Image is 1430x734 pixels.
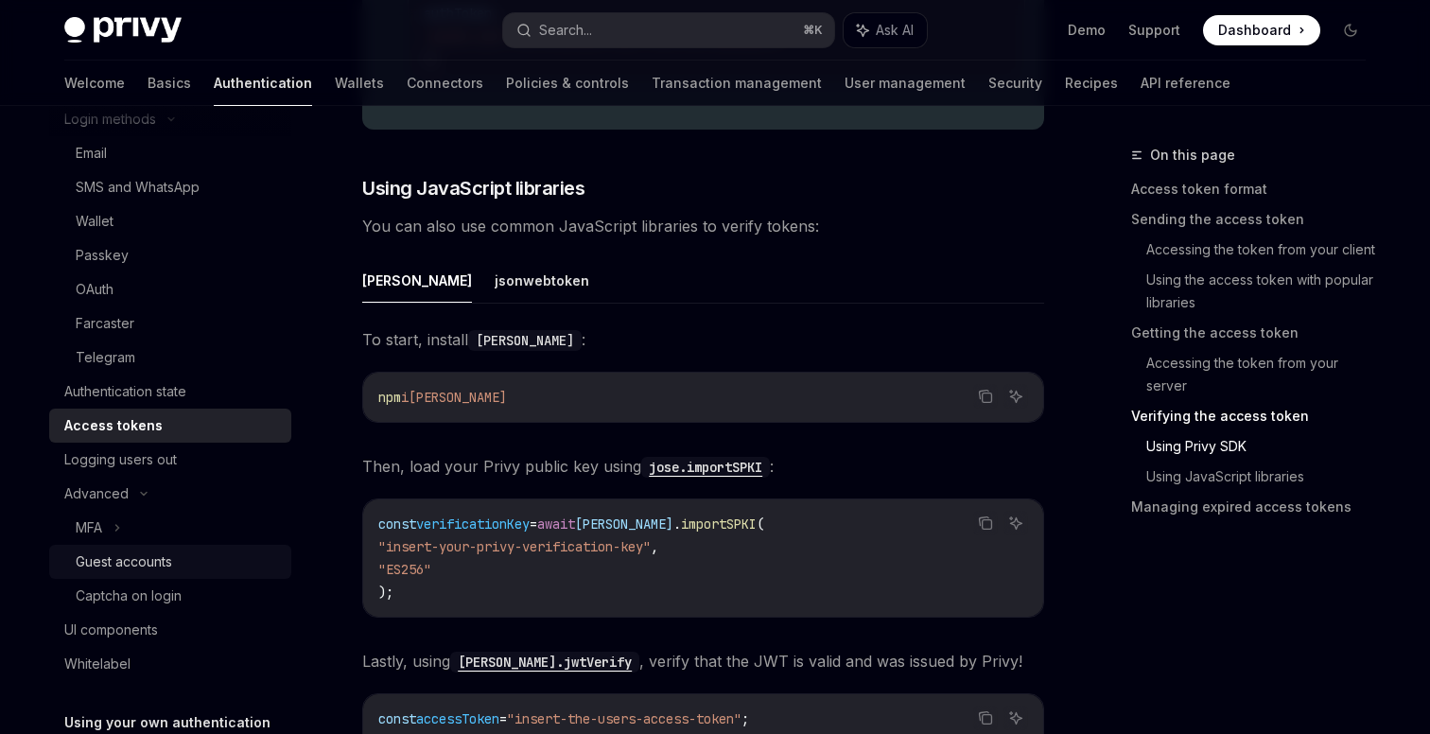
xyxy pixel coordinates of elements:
[1146,235,1381,265] a: Accessing the token from your client
[49,170,291,204] a: SMS and WhatsApp
[64,482,129,505] div: Advanced
[64,711,270,734] h5: Using your own authentication
[507,710,741,727] span: "insert-the-users-access-token"
[362,648,1044,674] span: Lastly, using , verify that the JWT is valid and was issued by Privy!
[1131,204,1381,235] a: Sending the access token
[362,258,472,303] button: [PERSON_NAME]
[1131,401,1381,431] a: Verifying the access token
[49,375,291,409] a: Authentication state
[539,19,592,42] div: Search...
[49,409,291,443] a: Access tokens
[378,389,401,406] span: npm
[575,516,673,533] span: [PERSON_NAME]
[416,710,499,727] span: accessToken
[76,585,182,607] div: Captcha on login
[652,61,822,106] a: Transaction management
[1128,21,1180,40] a: Support
[64,380,186,403] div: Authentication state
[378,710,416,727] span: const
[378,516,416,533] span: const
[401,389,409,406] span: i
[1146,265,1381,318] a: Using the access token with popular libraries
[1203,15,1320,45] a: Dashboard
[362,175,584,201] span: Using JavaScript libraries
[973,511,998,535] button: Copy the contents from the code block
[76,142,107,165] div: Email
[757,516,764,533] span: (
[49,443,291,477] a: Logging users out
[1150,144,1235,166] span: On this page
[49,341,291,375] a: Telegram
[499,710,507,727] span: =
[49,613,291,647] a: UI components
[76,346,135,369] div: Telegram
[49,647,291,681] a: Whitelabel
[468,330,582,351] code: [PERSON_NAME]
[741,710,749,727] span: ;
[407,61,483,106] a: Connectors
[530,516,537,533] span: =
[1131,174,1381,204] a: Access token format
[1335,15,1366,45] button: Toggle dark mode
[416,516,530,533] span: verificationKey
[1065,61,1118,106] a: Recipes
[49,545,291,579] a: Guest accounts
[1003,706,1028,730] button: Ask AI
[641,457,770,476] a: jose.importSPKI
[409,389,507,406] span: [PERSON_NAME]
[503,13,834,47] button: Search...⌘K
[651,538,658,555] span: ,
[64,448,177,471] div: Logging users out
[76,210,113,233] div: Wallet
[49,204,291,238] a: Wallet
[49,272,291,306] a: OAuth
[876,21,914,40] span: Ask AI
[362,326,1044,353] span: To start, install :
[49,306,291,341] a: Farcaster
[537,516,575,533] span: await
[1068,21,1106,40] a: Demo
[76,516,102,539] div: MFA
[214,61,312,106] a: Authentication
[681,516,757,533] span: importSPKI
[378,538,651,555] span: "insert-your-privy-verification-key"
[64,17,182,44] img: dark logo
[1218,21,1291,40] span: Dashboard
[76,244,129,267] div: Passkey
[64,414,163,437] div: Access tokens
[49,238,291,272] a: Passkey
[641,457,770,478] code: jose.importSPKI
[1131,318,1381,348] a: Getting the access token
[1003,511,1028,535] button: Ask AI
[1146,348,1381,401] a: Accessing the token from your server
[148,61,191,106] a: Basics
[76,278,113,301] div: OAuth
[362,213,1044,239] span: You can also use common JavaScript libraries to verify tokens:
[49,136,291,170] a: Email
[1146,462,1381,492] a: Using JavaScript libraries
[803,23,823,38] span: ⌘ K
[64,61,125,106] a: Welcome
[450,652,639,673] code: [PERSON_NAME].jwtVerify
[973,384,998,409] button: Copy the contents from the code block
[76,312,134,335] div: Farcaster
[673,516,681,533] span: .
[362,453,1044,480] span: Then, load your Privy public key using :
[76,550,172,573] div: Guest accounts
[76,176,200,199] div: SMS and WhatsApp
[64,653,131,675] div: Whitelabel
[335,61,384,106] a: Wallets
[64,619,158,641] div: UI components
[1003,384,1028,409] button: Ask AI
[988,61,1042,106] a: Security
[845,61,966,106] a: User management
[495,258,589,303] button: jsonwebtoken
[844,13,927,47] button: Ask AI
[506,61,629,106] a: Policies & controls
[1146,431,1381,462] a: Using Privy SDK
[1131,492,1381,522] a: Managing expired access tokens
[378,561,431,578] span: "ES256"
[450,652,639,671] a: [PERSON_NAME].jwtVerify
[1141,61,1230,106] a: API reference
[378,584,393,601] span: );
